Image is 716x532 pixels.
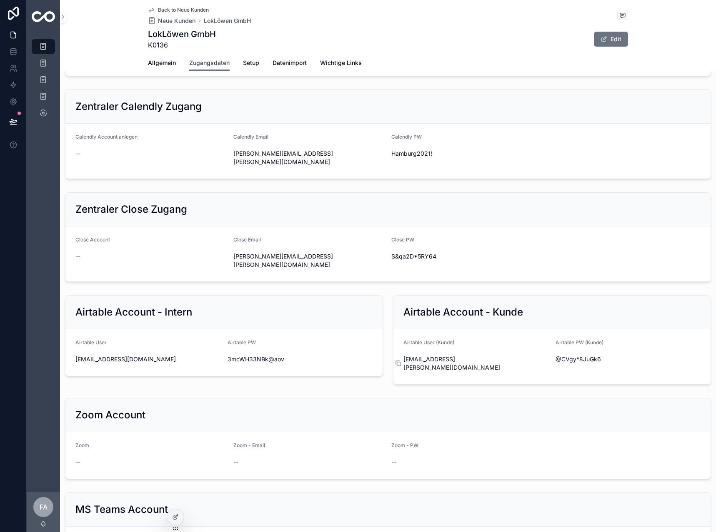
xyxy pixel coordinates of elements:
[158,17,195,25] span: Neue Kunden
[594,32,628,47] button: Edit
[273,55,307,72] a: Datenimport
[75,306,192,319] h2: Airtable Account - Intern
[75,503,168,516] h2: MS Teams Account
[403,355,549,372] span: [EMAIL_ADDRESS][PERSON_NAME][DOMAIN_NAME]
[148,59,176,67] span: Allgemein
[391,236,414,243] span: Close PW
[75,408,145,422] h2: Zoom Account
[75,458,80,466] span: --
[75,134,138,140] span: Calendly Account anlegen
[556,339,603,346] span: Airtable PW (Kunde)
[75,442,89,448] span: Zoom
[403,339,454,346] span: Airtable User (Kunde)
[391,149,543,158] span: Hamburg2021!
[75,355,221,363] span: [EMAIL_ADDRESS][DOMAIN_NAME]
[228,355,373,363] span: 3mcWH33NBk@aov
[148,7,209,13] a: Back to Neue Kunden
[75,149,80,158] span: --
[158,7,209,13] span: Back to Neue Kunden
[233,458,238,466] span: --
[391,134,422,140] span: Calendly PW
[391,252,543,261] span: S&qa2D*5RY64
[233,134,268,140] span: Calendly Email
[148,17,195,25] a: Neue Kunden
[391,458,396,466] span: --
[32,11,55,22] img: App logo
[148,40,216,50] span: K0136
[75,339,107,346] span: Airtable User
[75,252,80,261] span: --
[148,55,176,72] a: Allgemein
[556,355,701,363] span: @CVgy*8JuGk6
[40,502,48,512] span: FA
[75,100,202,113] h2: Zentraler Calendly Zugang
[75,203,187,216] h2: Zentraler Close Zugang
[243,55,259,72] a: Setup
[27,33,60,492] div: scrollable content
[233,442,265,448] span: Zoom - Email
[233,252,385,269] span: [PERSON_NAME][EMAIL_ADDRESS][PERSON_NAME][DOMAIN_NAME]
[391,442,418,448] span: Zoom - PW
[189,59,230,67] span: Zugangsdaten
[189,55,230,71] a: Zugangsdaten
[75,236,110,243] span: Close Account
[320,55,362,72] a: Wichtige Links
[233,149,385,166] span: [PERSON_NAME][EMAIL_ADDRESS][PERSON_NAME][DOMAIN_NAME]
[320,59,362,67] span: Wichtige Links
[403,306,523,319] h2: Airtable Account - Kunde
[204,17,251,25] a: LokLöwen GmbH
[233,236,261,243] span: Close Email
[273,59,307,67] span: Datenimport
[148,28,216,40] h1: LokLöwen GmbH
[243,59,259,67] span: Setup
[228,339,256,346] span: Airtable PW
